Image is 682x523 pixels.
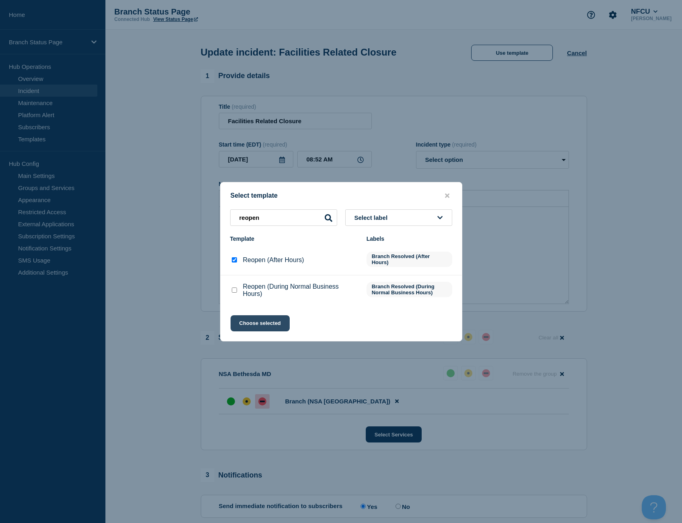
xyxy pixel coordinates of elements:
input: Reopen (During Normal Business Hours) checkbox [232,287,237,293]
span: Branch Resolved (After Hours) [367,252,452,267]
button: Select label [345,209,452,226]
div: Labels [367,236,452,242]
input: Search templates & labels [230,209,337,226]
p: Reopen (During Normal Business Hours) [243,283,359,298]
div: Select template [220,192,462,200]
span: Branch Resolved (During Normal Business Hours) [367,282,452,297]
p: Reopen (After Hours) [243,256,304,264]
button: close button [443,192,452,200]
div: Template [230,236,359,242]
input: Reopen (After Hours) checkbox [232,257,237,263]
span: Select label [354,214,391,221]
button: Choose selected [231,315,290,331]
